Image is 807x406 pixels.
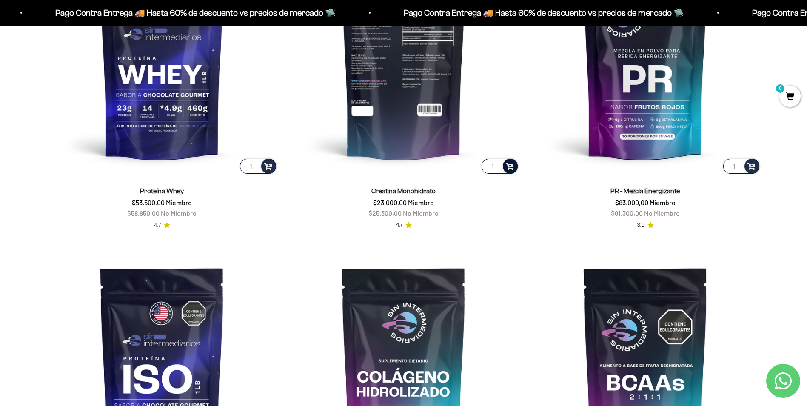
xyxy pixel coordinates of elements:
span: No Miembro [161,209,197,217]
a: Proteína Whey [140,187,184,194]
a: PR - Mezcla Energizante [610,187,680,194]
p: Pago Contra Entrega 🚚 Hasta 60% de descuento vs precios de mercado 🛸 [400,6,681,20]
mark: 0 [775,83,785,94]
a: 4.74.7 de 5.0 estrellas [154,220,170,230]
span: 4.7 [154,220,161,230]
span: $83.000,00 [615,198,648,206]
span: $91.300,00 [611,209,643,217]
span: $53.500,00 [132,198,165,206]
span: 3.9 [637,220,645,230]
a: Creatina Monohidrato [371,187,436,194]
a: 4.74.7 de 5.0 estrellas [396,220,412,230]
span: Miembro [408,198,434,206]
span: No Miembro [644,209,680,217]
a: 3.93.9 de 5.0 estrellas [637,220,654,230]
span: No Miembro [403,209,439,217]
span: $58.850,00 [127,209,160,217]
span: 4.7 [396,220,403,230]
a: 0 [779,92,801,102]
span: $23.000,00 [373,198,407,206]
span: $25.300,00 [368,209,402,217]
span: Miembro [166,198,192,206]
span: Miembro [650,198,676,206]
p: Pago Contra Entrega 🚚 Hasta 60% de descuento vs precios de mercado 🛸 [52,6,332,20]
